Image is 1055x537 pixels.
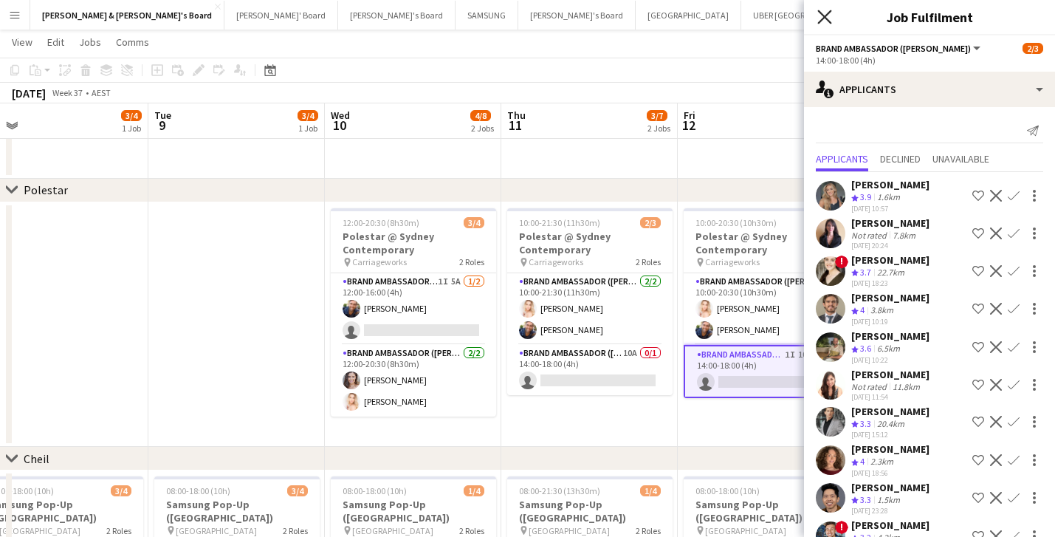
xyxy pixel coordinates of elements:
[860,191,871,202] span: 3.9
[860,456,865,467] span: 4
[684,109,695,122] span: Fri
[331,208,496,417] app-job-card: 12:00-20:30 (8h30m)3/4Polestar @ Sydney Contemporary Carriageworks2 RolesBrand Ambassador ([PERSO...
[640,217,661,228] span: 2/3
[851,241,929,250] div: [DATE] 20:24
[705,525,786,536] span: [GEOGRAPHIC_DATA]
[695,485,760,496] span: 08:00-18:00 (10h)
[684,345,849,398] app-card-role: Brand Ambassador ([PERSON_NAME])1I10A0/114:00-18:00 (4h)
[851,506,929,516] div: [DATE] 23:28
[12,86,46,100] div: [DATE]
[851,204,929,213] div: [DATE] 10:57
[851,381,890,392] div: Not rated
[705,256,760,267] span: Carriageworks
[640,485,661,496] span: 1/4
[122,123,141,134] div: 1 Job
[287,485,308,496] span: 3/4
[519,217,600,228] span: 10:00-21:30 (11h30m)
[507,109,526,122] span: Thu
[851,253,929,267] div: [PERSON_NAME]
[681,117,695,134] span: 12
[331,273,496,345] app-card-role: Brand Ambassador ([PERSON_NAME])1I5A1/212:00-16:00 (4h)[PERSON_NAME]
[851,216,929,230] div: [PERSON_NAME]
[283,525,308,536] span: 2 Roles
[24,182,68,197] div: Polestar
[874,494,903,507] div: 1.5km
[121,110,142,121] span: 3/4
[352,256,407,267] span: Carriageworks
[505,117,526,134] span: 11
[507,273,673,345] app-card-role: Brand Ambassador ([PERSON_NAME])2/210:00-21:30 (11h30m)[PERSON_NAME][PERSON_NAME]
[79,35,101,49] span: Jobs
[49,87,86,98] span: Week 37
[695,217,777,228] span: 10:00-20:30 (10h30m)
[529,256,583,267] span: Carriageworks
[176,525,257,536] span: [GEOGRAPHIC_DATA]
[647,123,670,134] div: 2 Jobs
[154,109,171,122] span: Tue
[329,117,350,134] span: 10
[874,267,907,279] div: 22.7km
[851,442,929,456] div: [PERSON_NAME]
[835,256,848,269] span: !
[851,178,929,191] div: [PERSON_NAME]
[331,230,496,256] h3: Polestar @ Sydney Contemporary
[860,343,871,354] span: 3.6
[851,230,890,241] div: Not rated
[343,485,407,496] span: 08:00-18:00 (10h)
[816,55,1043,66] div: 14:00-18:00 (4h)
[874,191,903,204] div: 1.6km
[816,154,868,164] span: Applicants
[684,208,849,398] app-job-card: 10:00-20:30 (10h30m)2/3Polestar @ Sydney Contemporary Carriageworks2 RolesBrand Ambassador ([PERS...
[507,208,673,395] div: 10:00-21:30 (11h30m)2/3Polestar @ Sydney Contemporary Carriageworks2 RolesBrand Ambassador ([PERS...
[851,392,929,402] div: [DATE] 11:54
[851,519,929,532] div: [PERSON_NAME]
[24,451,49,466] div: Cheil
[224,1,338,30] button: [PERSON_NAME]' Board
[851,405,929,418] div: [PERSON_NAME]
[30,1,224,30] button: [PERSON_NAME] & [PERSON_NAME]'s Board
[471,123,494,134] div: 2 Jobs
[684,230,849,256] h3: Polestar @ Sydney Contemporary
[166,485,230,496] span: 08:00-18:00 (10h)
[851,317,929,326] div: [DATE] 10:19
[804,7,1055,27] h3: Job Fulfilment
[860,494,871,505] span: 3.3
[890,381,923,392] div: 11.8km
[110,33,155,52] a: Comms
[860,418,871,429] span: 3.3
[684,273,849,345] app-card-role: Brand Ambassador ([PERSON_NAME])2/210:00-20:30 (10h30m)[PERSON_NAME][PERSON_NAME]
[816,43,971,54] span: Brand Ambassador (Mon - Fri)
[106,525,131,536] span: 2 Roles
[507,498,673,524] h3: Samsung Pop-Up ([GEOGRAPHIC_DATA])
[47,35,64,49] span: Edit
[92,87,111,98] div: AEST
[470,110,491,121] span: 4/8
[851,291,929,304] div: [PERSON_NAME]
[860,267,871,278] span: 3.7
[874,343,903,355] div: 6.5km
[116,35,149,49] span: Comms
[507,345,673,395] app-card-role: Brand Ambassador ([PERSON_NAME])10A0/114:00-18:00 (4h)
[298,123,317,134] div: 1 Job
[880,154,921,164] span: Declined
[111,485,131,496] span: 3/4
[12,35,32,49] span: View
[851,430,929,439] div: [DATE] 15:12
[298,110,318,121] span: 3/4
[932,154,989,164] span: Unavailable
[331,109,350,122] span: Wed
[860,304,865,315] span: 4
[804,72,1055,107] div: Applicants
[851,329,929,343] div: [PERSON_NAME]
[41,33,70,52] a: Edit
[636,256,661,267] span: 2 Roles
[331,345,496,417] app-card-role: Brand Ambassador ([PERSON_NAME])2/212:00-20:30 (8h30m)[PERSON_NAME][PERSON_NAME]
[890,230,918,241] div: 7.8km
[6,33,38,52] a: View
[867,456,896,468] div: 2.3km
[331,498,496,524] h3: Samsung Pop-Up ([GEOGRAPHIC_DATA])
[507,230,673,256] h3: Polestar @ Sydney Contemporary
[154,498,320,524] h3: Samsung Pop-Up ([GEOGRAPHIC_DATA])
